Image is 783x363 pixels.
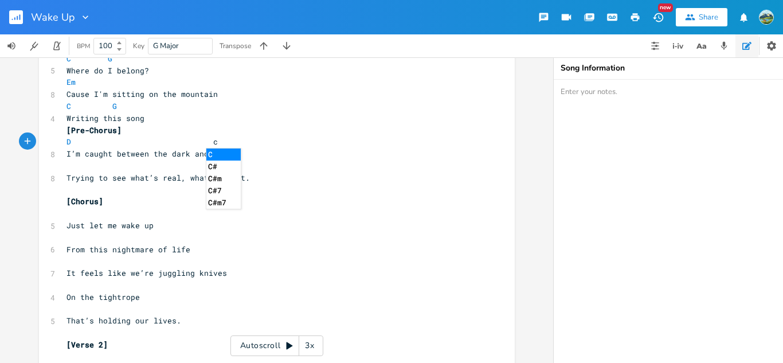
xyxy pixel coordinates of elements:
[66,89,218,99] span: Cause I'm sitting on the mountain
[66,173,250,183] span: Trying to see what’s real, what’s right.
[206,149,241,161] li: C
[66,149,241,159] span: I’m caught between the dark and light,
[66,65,149,76] span: Where do I belong?
[658,3,673,12] div: New
[77,43,90,49] div: BPM
[206,185,241,197] li: C#7
[206,161,241,173] li: C#
[108,53,112,64] span: G
[66,339,108,350] span: [Verse 2]
[66,136,71,147] span: D
[206,173,241,185] li: C#m
[220,42,251,49] div: Transpose
[299,335,320,356] div: 3x
[66,268,227,278] span: It feels like we’re juggling knives
[561,64,776,72] div: Song Information
[31,12,75,22] span: Wake Up
[66,315,181,326] span: That’s holding our lives.
[66,292,140,302] span: On the tightrope
[153,41,179,51] span: G Major
[66,125,122,135] span: [Pre-Chorus]
[66,136,218,147] span: c
[66,77,76,87] span: Em
[699,12,718,22] div: Share
[66,196,103,206] span: [Chorus]
[112,101,117,111] span: G
[133,42,144,49] div: Key
[206,197,241,209] li: C#m7
[759,10,774,25] img: brooks mclanahan
[66,244,190,255] span: From this nightmare of life
[66,101,71,111] span: C
[66,113,144,123] span: Writing this song
[66,220,154,231] span: Just let me wake up
[647,7,670,28] button: New
[676,8,727,26] button: Share
[66,53,71,64] span: C
[230,335,323,356] div: Autoscroll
